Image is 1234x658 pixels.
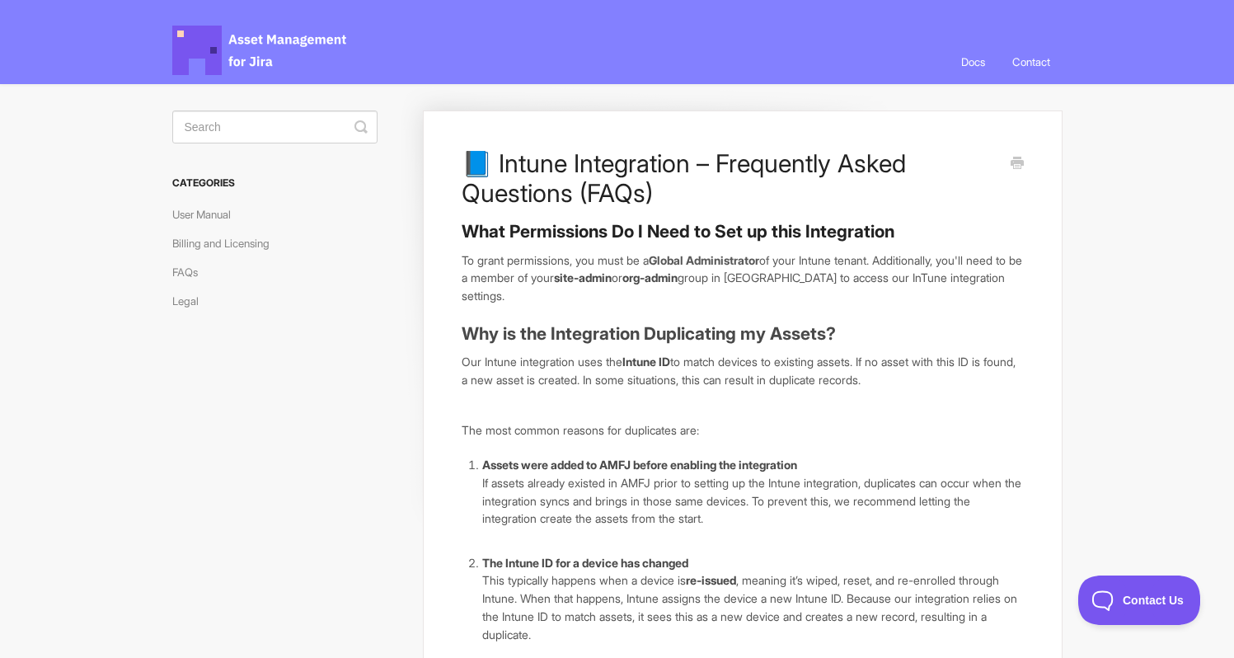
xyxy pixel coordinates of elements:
[462,251,1023,305] p: To grant permissions, you must be a of your Intune tenant. Additionally, you'll need to be a memb...
[462,148,998,208] h1: 📘 Intune Integration – Frequently Asked Questions (FAQs)
[482,474,1023,528] p: If assets already existed in AMFJ prior to setting up the Intune integration, duplicates can occu...
[1011,155,1024,173] a: Print this Article
[1078,576,1201,625] iframe: Toggle Customer Support
[172,168,378,198] h3: Categories
[649,253,759,267] b: Global Administrator
[622,355,670,369] strong: Intune ID
[172,259,210,285] a: FAQs
[482,458,797,472] strong: Assets were added to AMFJ before enabling the integration
[462,220,1023,243] h3: What Permissions Do I Need to Set up this Integration
[172,110,378,143] input: Search
[462,353,1023,388] p: Our Intune integration uses the to match devices to existing assets. If no asset with this ID is ...
[482,556,688,570] strong: The Intune ID for a device has changed
[622,270,678,284] strong: org-admin
[172,230,282,256] a: Billing and Licensing
[172,26,349,75] span: Asset Management for Jira Docs
[554,270,612,284] strong: site-admin
[482,571,1023,643] p: This typically happens when a device is , meaning it’s wiped, reset, and re-enrolled through Intu...
[686,573,736,587] strong: re-issued
[949,40,997,84] a: Docs
[172,288,211,314] a: Legal
[1000,40,1063,84] a: Contact
[462,323,836,344] strong: Why is the Integration Duplicating my Assets?
[462,421,1023,439] p: The most common reasons for duplicates are:
[172,201,243,228] a: User Manual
